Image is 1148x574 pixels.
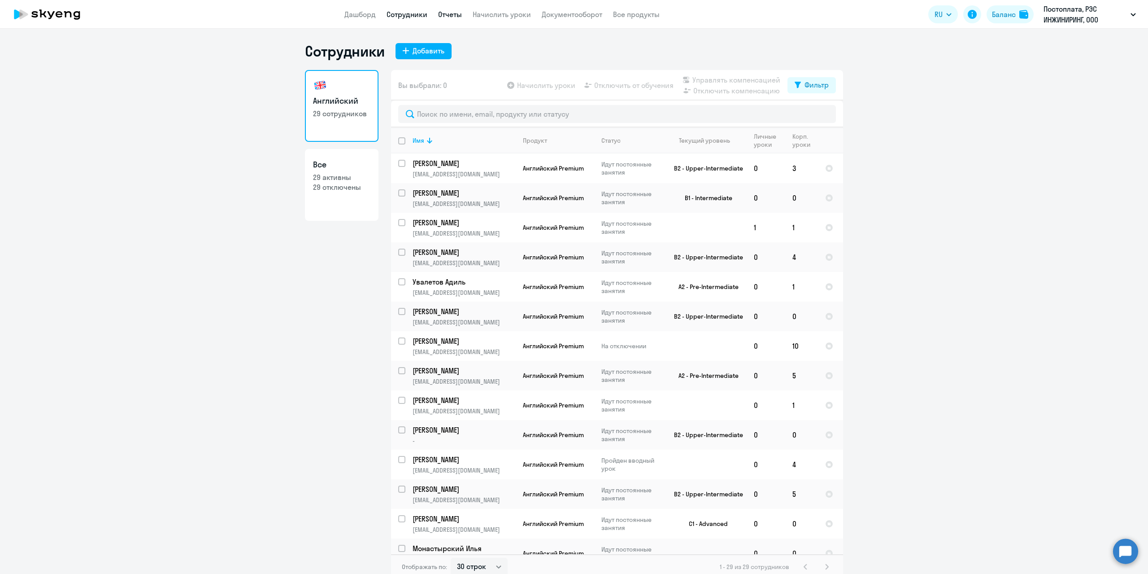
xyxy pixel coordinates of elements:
p: [PERSON_NAME] [413,484,514,494]
div: Корп. уроки [792,132,812,149]
td: B2 - Upper-Intermediate [663,153,747,183]
span: Английский Premium [523,283,584,291]
div: Корп. уроки [792,132,818,149]
a: [PERSON_NAME] [413,425,515,435]
span: Английский Premium [523,194,584,202]
p: Идут постоянные занятия [601,279,663,295]
p: 29 отключены [313,182,370,192]
p: Идут постоянные занятия [601,516,663,532]
div: Личные уроки [754,132,779,149]
p: Идут постоянные занятия [601,219,663,236]
span: Вы выбрали: 0 [398,80,447,91]
input: Поиск по имени, email, продукту или статусу [398,105,836,123]
td: 1 [785,213,818,242]
td: 1 [747,213,785,242]
p: Постоплата, РЭС ИНЖИНИРИНГ, ООО [1044,4,1127,25]
td: 0 [747,272,785,302]
p: Идут постоянные занятия [601,427,663,443]
div: Личные уроки [754,132,785,149]
a: Все продукты [613,10,660,19]
p: Идут постоянные занятия [601,486,663,502]
p: Идут постоянные занятия [601,249,663,265]
div: Статус [601,136,621,145]
p: [EMAIL_ADDRESS][DOMAIN_NAME] [413,318,515,326]
p: [PERSON_NAME] [413,514,514,524]
p: Идут постоянные занятия [601,308,663,324]
td: B2 - Upper-Intermediate [663,420,747,450]
span: Отображать по: [402,563,447,571]
div: Баланс [992,9,1016,20]
p: [EMAIL_ADDRESS][DOMAIN_NAME] [413,496,515,504]
p: Идут постоянные занятия [601,397,663,413]
p: Идут постоянные занятия [601,368,663,384]
span: Английский Premium [523,223,584,232]
a: Сотрудники [387,10,427,19]
a: Документооборот [542,10,602,19]
p: На отключении [601,342,663,350]
a: Все29 активны29 отключены [305,149,378,221]
td: 0 [747,509,785,539]
p: [EMAIL_ADDRESS][DOMAIN_NAME] [413,377,515,386]
p: Увалетов Адиль [413,277,514,287]
td: 0 [747,479,785,509]
p: Пройден вводный урок [601,456,663,473]
a: [PERSON_NAME] [413,366,515,376]
div: Продукт [523,136,547,145]
a: [PERSON_NAME] [413,336,515,346]
td: 0 [785,302,818,331]
p: [EMAIL_ADDRESS][DOMAIN_NAME] [413,289,515,297]
td: 5 [785,479,818,509]
a: [PERSON_NAME] [413,395,515,405]
span: Английский Premium [523,253,584,261]
td: 0 [747,302,785,331]
p: [PERSON_NAME] [413,188,514,198]
p: [EMAIL_ADDRESS][DOMAIN_NAME] [413,229,515,237]
a: [PERSON_NAME] [413,514,515,524]
h3: Английский [313,95,370,107]
a: [PERSON_NAME] [413,158,515,168]
div: Имя [413,136,515,145]
p: Монастырский Илья [413,543,514,553]
p: [PERSON_NAME] [413,307,514,316]
td: 4 [785,450,818,479]
div: Добавить [413,45,444,56]
p: [PERSON_NAME] [413,218,514,228]
a: [PERSON_NAME] [413,247,515,257]
div: Текущий уровень [670,136,746,145]
p: [EMAIL_ADDRESS][DOMAIN_NAME] [413,466,515,474]
div: Имя [413,136,424,145]
a: [PERSON_NAME] [413,188,515,198]
p: [EMAIL_ADDRESS][DOMAIN_NAME] [413,348,515,356]
a: Дашборд [344,10,376,19]
span: Английский Premium [523,460,584,469]
a: [PERSON_NAME] [413,484,515,494]
span: Английский Premium [523,520,584,528]
button: Добавить [396,43,452,59]
p: [PERSON_NAME] [413,455,514,464]
td: C1 - Advanced [663,509,747,539]
div: Продукт [523,136,594,145]
div: Текущий уровень [679,136,730,145]
p: [PERSON_NAME] [413,395,514,405]
td: 0 [747,242,785,272]
td: 0 [785,420,818,450]
p: [EMAIL_ADDRESS][DOMAIN_NAME] [413,170,515,178]
p: 29 сотрудников [313,109,370,118]
button: Постоплата, РЭС ИНЖИНИРИНГ, ООО [1039,4,1140,25]
td: 5 [785,361,818,390]
h3: Все [313,159,370,171]
p: Идут постоянные занятия [601,160,663,176]
td: 0 [747,183,785,213]
td: 0 [747,420,785,450]
span: Английский Premium [523,431,584,439]
td: B2 - Upper-Intermediate [663,302,747,331]
td: B2 - Upper-Intermediate [663,242,747,272]
button: Балансbalance [987,5,1034,23]
span: Английский Premium [523,342,584,350]
td: 0 [785,183,818,213]
td: A2 - Pre-Intermediate [663,361,747,390]
a: Монастырский Илья [413,543,515,553]
p: [EMAIL_ADDRESS][DOMAIN_NAME] [413,407,515,415]
td: B2 - Upper-Intermediate [663,479,747,509]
